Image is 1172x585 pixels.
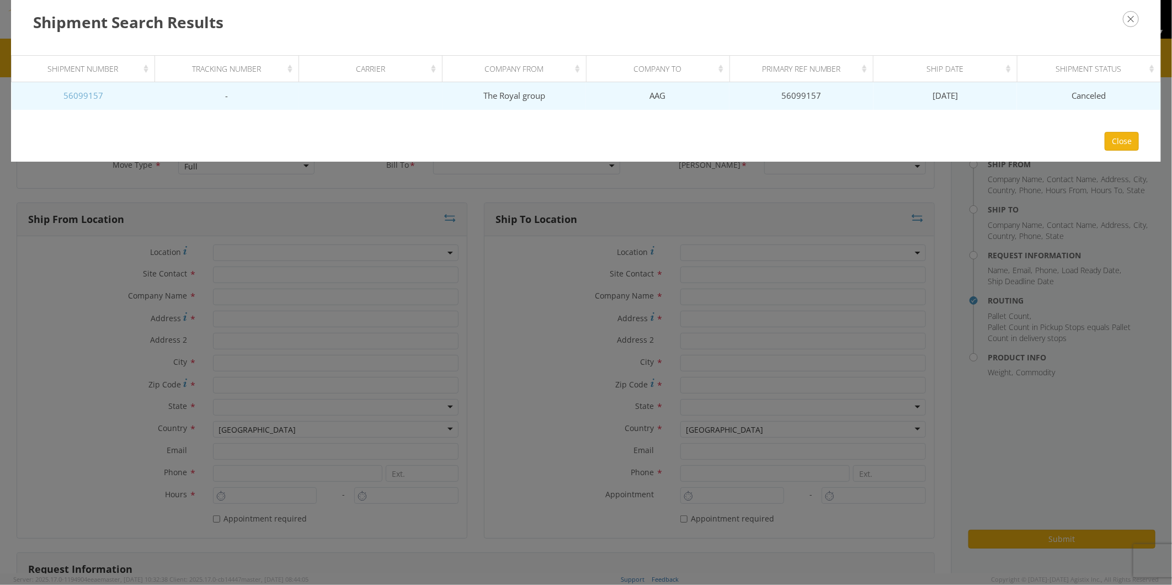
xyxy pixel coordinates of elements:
[596,63,726,75] div: Company To
[586,82,729,110] td: AAG
[933,90,958,101] span: [DATE]
[883,63,1014,75] div: Ship Date
[452,63,583,75] div: Company From
[1072,90,1106,101] span: Canceled
[22,63,152,75] div: Shipment Number
[155,82,299,110] td: -
[33,11,1139,33] h3: Shipment Search Results
[308,63,439,75] div: Carrier
[63,90,103,101] a: 56099157
[165,63,295,75] div: Tracking Number
[1027,63,1157,75] div: Shipment Status
[1105,132,1139,151] button: Close
[729,82,873,110] td: 56099157
[739,63,870,75] div: Primary Ref Number
[443,82,586,110] td: The Royal group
